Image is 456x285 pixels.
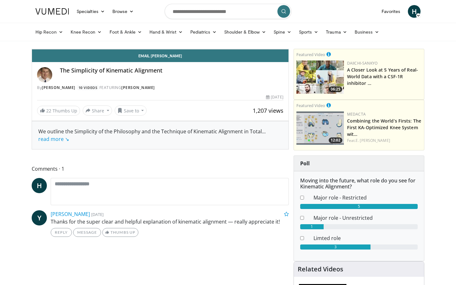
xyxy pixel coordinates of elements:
[102,228,138,237] a: Thumbs Up
[300,160,310,167] strong: Poll
[38,136,69,142] a: read more ↘
[67,26,106,38] a: Knee Recon
[115,105,147,116] button: Save to
[322,26,351,38] a: Trauma
[300,178,418,190] h6: Moving into the future, what role do you see for Kinematic Alignment?
[35,8,69,15] img: VuMedi Logo
[91,212,104,217] small: [DATE]
[83,105,112,116] button: Share
[73,228,101,237] a: Message
[253,107,283,114] span: 1,207 views
[296,103,325,108] small: Featured Video
[60,67,283,74] h4: The Simplicity of Kinematic Alignment
[165,4,291,19] input: Search topics, interventions
[329,137,342,143] span: 12:02
[300,224,324,229] div: 1
[73,5,109,18] a: Specialties
[121,85,155,90] a: [PERSON_NAME]
[32,210,47,225] a: Y
[220,26,270,38] a: Shoulder & Elbow
[266,94,283,100] div: [DATE]
[296,60,344,94] img: 93c22cae-14d1-47f0-9e4a-a244e824b022.png.150x105_q85_crop-smart_upscale.jpg
[37,67,52,82] img: Avatar
[309,194,422,201] dd: Major role - Restricted
[347,111,366,117] a: Medacta
[329,86,342,92] span: 06:25
[32,26,67,38] a: Hip Recon
[109,5,138,18] a: Browse
[38,128,282,143] div: We outline the Simplicity of the Philosophy and the Technique of Kinematic Alignment in Total
[51,211,90,218] a: [PERSON_NAME]
[146,26,187,38] a: Hand & Wrist
[32,49,288,62] a: Email [PERSON_NAME]
[309,214,422,222] dd: Major role - Unrestricted
[37,106,80,116] a: 22 Thumbs Up
[296,111,344,145] a: 12:02
[347,60,377,66] a: Daiichi-Sankyo
[408,5,421,18] a: H
[42,85,75,90] a: [PERSON_NAME]
[296,52,325,57] small: Featured Video
[300,204,418,209] div: 5
[46,108,51,114] span: 22
[347,138,421,143] div: Feat.
[37,85,283,91] div: By FEATURING
[76,85,99,90] a: 10 Videos
[351,26,383,38] a: Business
[356,138,390,143] a: E. [PERSON_NAME]
[187,26,220,38] a: Pediatrics
[51,228,72,237] a: Reply
[296,111,344,145] img: aaf1b7f9-f888-4d9f-a252-3ca059a0bd02.150x105_q85_crop-smart_upscale.jpg
[347,118,421,137] a: Combining the World’s Firsts: The First KA-Optimized Knee System wit…
[347,67,418,86] a: A Closer Look at 5 Years of Real-World Data with a CSF-1R inhibitor …
[309,234,422,242] dd: Limted role
[295,26,322,38] a: Sports
[296,60,344,94] a: 06:25
[378,5,404,18] a: Favorites
[300,244,371,250] div: 3
[32,178,47,193] a: H
[270,26,295,38] a: Spine
[32,165,289,173] span: Comments 1
[106,26,146,38] a: Foot & Ankle
[51,218,289,225] p: Thanks for the super clear and helpful explanation of kinematic alignment — really appreciate it!
[298,265,343,273] h4: Related Videos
